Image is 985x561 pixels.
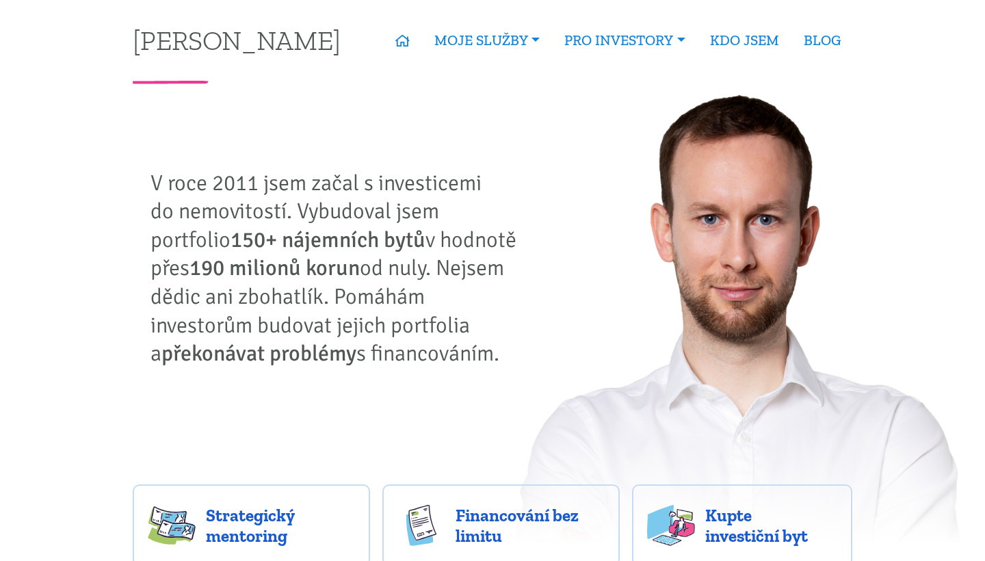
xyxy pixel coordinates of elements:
[791,25,853,56] a: BLOG
[456,505,605,546] span: Financování bez limitu
[150,169,527,368] p: V roce 2011 jsem začal s investicemi do nemovitostí. Vybudoval jsem portfolio v hodnotě přes od n...
[148,505,196,546] img: strategy
[705,505,838,546] span: Kupte investiční byt
[397,505,445,546] img: finance
[206,505,355,546] span: Strategický mentoring
[647,505,695,546] img: flats
[698,25,791,56] a: KDO JSEM
[161,340,356,367] strong: překonávat problémy
[422,25,552,56] a: MOJE SLUŽBY
[189,255,360,281] strong: 190 milionů korun
[133,27,341,53] a: [PERSON_NAME]
[552,25,697,56] a: PRO INVESTORY
[231,226,425,253] strong: 150+ nájemních bytů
